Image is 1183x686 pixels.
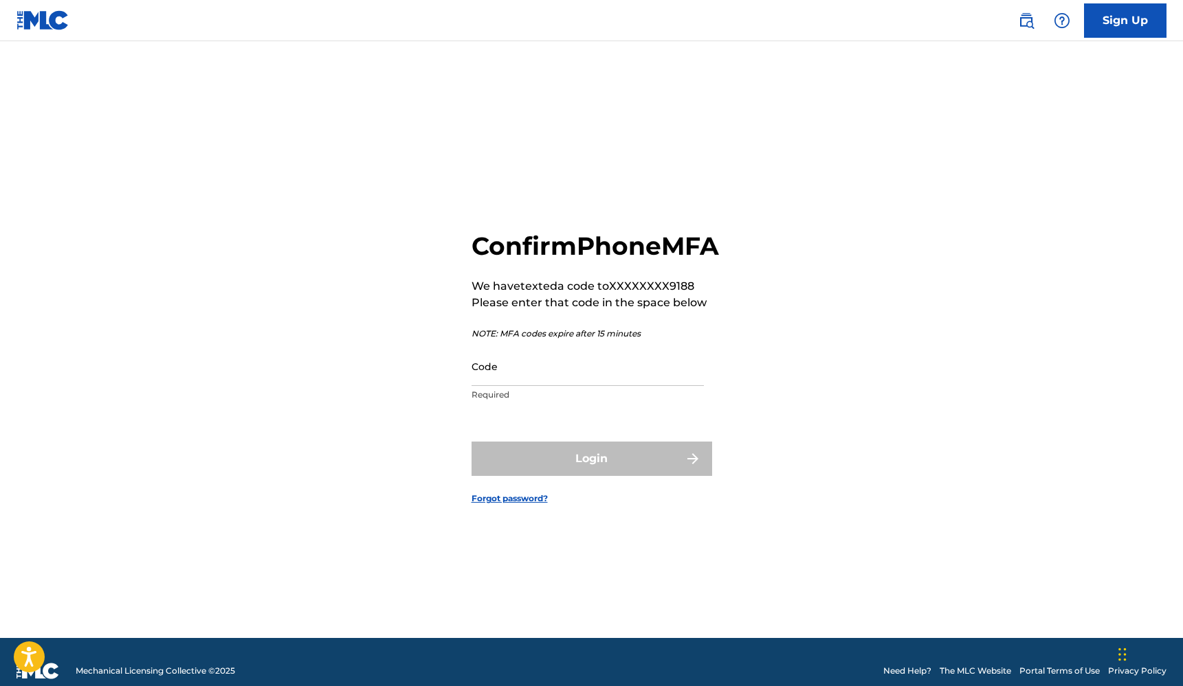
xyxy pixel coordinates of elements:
[76,665,235,677] span: Mechanical Licensing Collective © 2025
[16,663,59,679] img: logo
[472,278,719,295] p: We have texted a code to XXXXXXXX9188
[472,328,719,340] p: NOTE: MFA codes expire after 15 minutes
[1018,12,1035,29] img: search
[1118,634,1127,675] div: Drag
[16,10,69,30] img: MLC Logo
[940,665,1011,677] a: The MLC Website
[1013,7,1040,34] a: Public Search
[472,231,719,262] h2: Confirm Phone MFA
[1108,665,1167,677] a: Privacy Policy
[883,665,931,677] a: Need Help?
[472,492,548,505] a: Forgot password?
[472,389,704,401] p: Required
[1019,665,1100,677] a: Portal Terms of Use
[1048,7,1076,34] div: Help
[472,295,719,311] p: Please enter that code in the space below
[1114,620,1183,686] iframe: Chat Widget
[1054,12,1070,29] img: help
[1084,3,1167,38] a: Sign Up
